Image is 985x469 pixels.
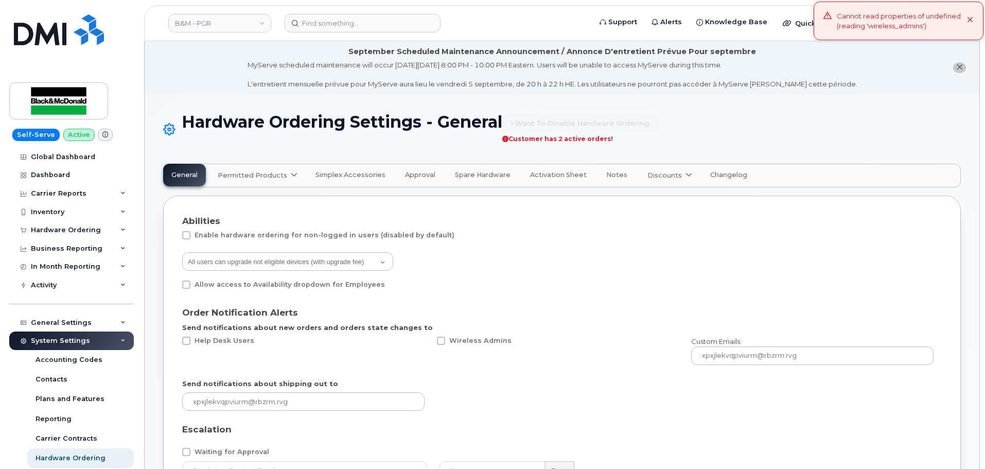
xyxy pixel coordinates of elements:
a: Simplex Accessories [308,164,393,187]
div: September Scheduled Maintenance Announcement / Annonce D'entretient Prévue Pour septembre [348,46,756,57]
span: Notes [606,171,627,179]
h1: Hardware Ordering Settings - General [163,113,961,147]
span: Permitted Products [218,170,287,180]
span: Simplex Accessories [315,171,385,179]
a: Discounts [639,164,698,187]
div: MyServe scheduled maintenance will occur [DATE][DATE] 8:00 PM - 10:00 PM Eastern. Users will be u... [248,60,857,89]
input: Help Desk Users [170,337,175,342]
input: xpxjlekvqpviurm@rbzrm.rvg [691,346,934,365]
label: Send notifications about shipping out to [182,379,338,389]
span: Spare Hardware [455,171,511,179]
div: Customer has 2 active orders! [502,135,658,142]
a: Notes [599,164,635,187]
input: Allow access to Availability dropdown for Employees [170,281,175,286]
a: Spare Hardware [447,164,518,187]
span: Waiting for Approval [195,448,269,456]
input: Wireless Admins [425,337,430,342]
button: close notification [953,62,966,73]
span: Activation Sheet [530,171,587,179]
input: Enable hardware ordering for non-logged in users (disabled by default) [170,231,175,236]
div: Cannot read properties of undefined (reading 'wireless_admins') [837,11,967,30]
a: General [164,164,205,187]
a: Approval [397,164,443,187]
a: Permitted Products [209,164,304,187]
span: Custom Emails: [691,337,742,345]
a: Changelog [702,164,755,187]
span: Wireless Admins [449,337,512,344]
span: Enable hardware ordering for non-logged in users (disabled by default) [195,231,454,239]
span: Allow access to Availability dropdown for Employees [195,281,385,288]
div: Escalation [182,423,942,436]
span: Help Desk Users [195,337,254,344]
label: Send notifications about new orders and orders state changes to [182,323,433,333]
input: Waiting for Approval [170,448,175,453]
div: Abilities [182,215,942,227]
span: Discounts [647,170,682,180]
a: Activation Sheet [522,164,594,187]
div: Order Notification Alerts [182,306,942,319]
input: xpxjlekvqpviurm@rbzrm.rvg [182,392,425,411]
span: Changelog [710,171,747,179]
span: Approval [405,171,435,179]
